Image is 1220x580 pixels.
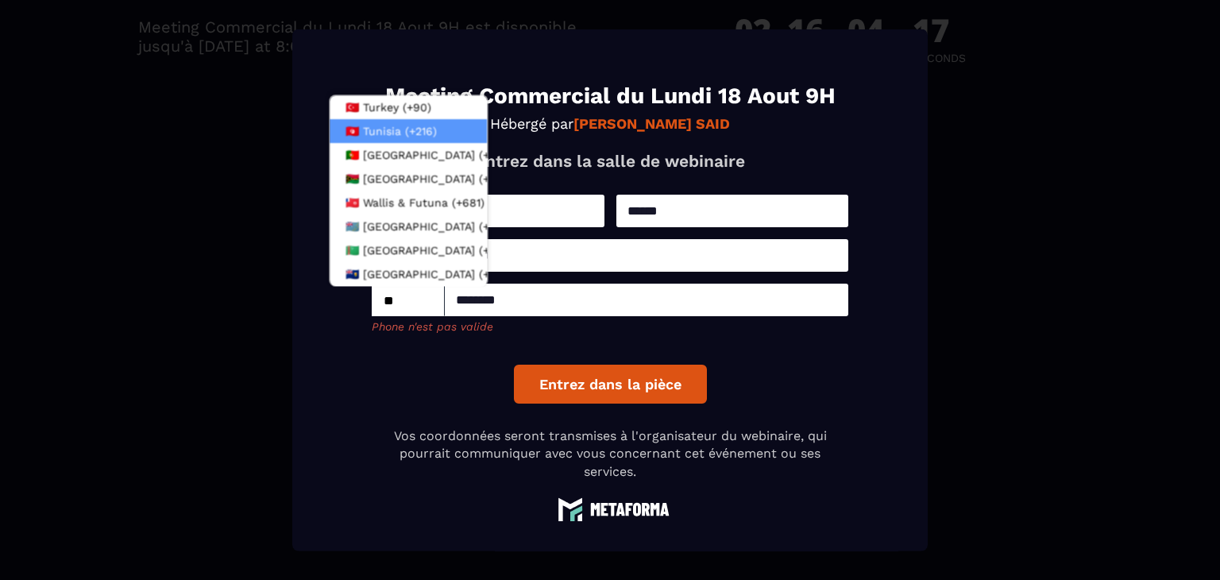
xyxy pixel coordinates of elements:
[372,427,848,481] p: Vos coordonnées seront transmises à l'organisateur du webinaire, qui pourrait communiquer avec vo...
[346,266,359,282] span: 🇹🇨
[372,85,848,107] h1: Meeting Commercial du Lundi 18 Aout 9H
[346,147,359,163] span: 🇵🇹
[346,195,359,211] span: 🇼🇫
[514,365,707,404] button: Entrez dans la pièce
[363,123,437,139] span: Tunisia (+216)
[363,99,431,115] span: Turkey (+90)
[573,115,730,132] strong: [PERSON_NAME] SAID
[378,292,430,311] input: Search for option
[372,115,848,132] p: Hébergé par
[363,147,510,163] span: [GEOGRAPHIC_DATA] (+351)
[372,284,445,316] div: Search for option
[372,151,848,171] p: Entrez dans la salle de webinaire
[346,171,359,187] span: 🇻🇺
[363,195,485,211] span: Wallis & Futuna (+681)
[372,320,493,333] span: Phone n'est pas valide
[346,123,359,139] span: 🇹🇳
[363,171,514,187] span: [GEOGRAPHIC_DATA] (+678)
[363,218,515,234] span: [GEOGRAPHIC_DATA] (+688)
[363,242,514,258] span: [GEOGRAPHIC_DATA] (+993)
[346,218,359,234] span: 🇹🇻
[346,242,359,258] span: 🇹🇲
[363,266,519,282] span: [GEOGRAPHIC_DATA] (+1649)
[346,99,359,115] span: 🇹🇷
[550,497,670,521] img: logo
